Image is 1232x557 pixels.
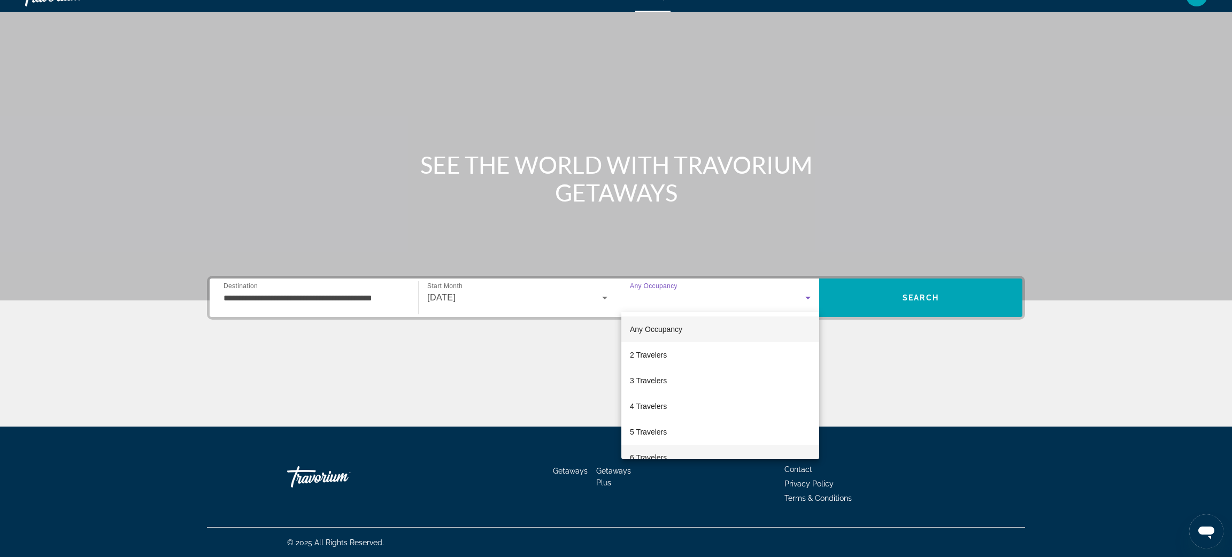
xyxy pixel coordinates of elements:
iframe: Button to launch messaging window [1189,514,1223,548]
span: Any Occupancy [630,325,682,334]
span: 6 Travelers [630,451,667,464]
span: 5 Travelers [630,426,667,438]
span: 3 Travelers [630,374,667,387]
span: 2 Travelers [630,349,667,361]
span: 4 Travelers [630,400,667,413]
